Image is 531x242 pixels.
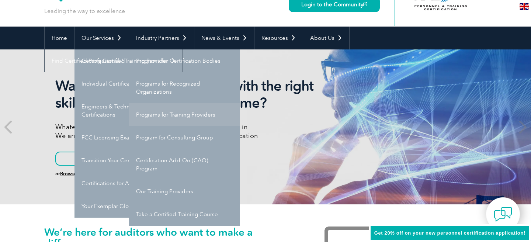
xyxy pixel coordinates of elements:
[363,2,367,6] img: open_square.png
[129,126,240,149] a: Program for Consulting Group
[374,230,525,236] span: Get 20% off on your new personnel certification application!
[74,195,185,218] a: Your Exemplar Global ROI
[74,172,185,195] a: Certifications for ASQ CQAs
[129,203,240,226] a: Take a Certified Training Course
[74,149,185,172] a: Transition Your Certification
[55,152,132,166] a: Learn More
[494,205,512,224] img: contact-chat.png
[74,27,129,49] a: Our Services
[520,3,529,10] img: en
[60,171,112,176] a: Browse All Certifications
[45,49,183,72] a: Find Certified Professional / Training Provider
[74,72,185,95] a: Individual Certifications
[74,126,185,149] a: FCC Licensing Exams
[55,171,332,176] h6: or
[129,103,240,126] a: Programs for Training Providers
[303,27,349,49] a: About Us
[129,149,240,180] a: Certification Add-On (CAO) Program
[254,27,303,49] a: Resources
[129,49,240,72] a: Programs for Certification Bodies
[129,180,240,203] a: Our Training Providers
[44,7,125,15] p: Leading the way to excellence
[129,72,240,103] a: Programs for Recognized Organizations
[194,27,254,49] a: News & Events
[55,122,332,140] p: Whatever language you speak or whatever industry you work in We are here to support your desired ...
[45,27,74,49] a: Home
[55,77,332,111] h2: Want to be the right Auditor with the right skills to deliver the right outcome?
[74,95,185,126] a: Engineers & Technicians Certifications
[129,27,194,49] a: Industry Partners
